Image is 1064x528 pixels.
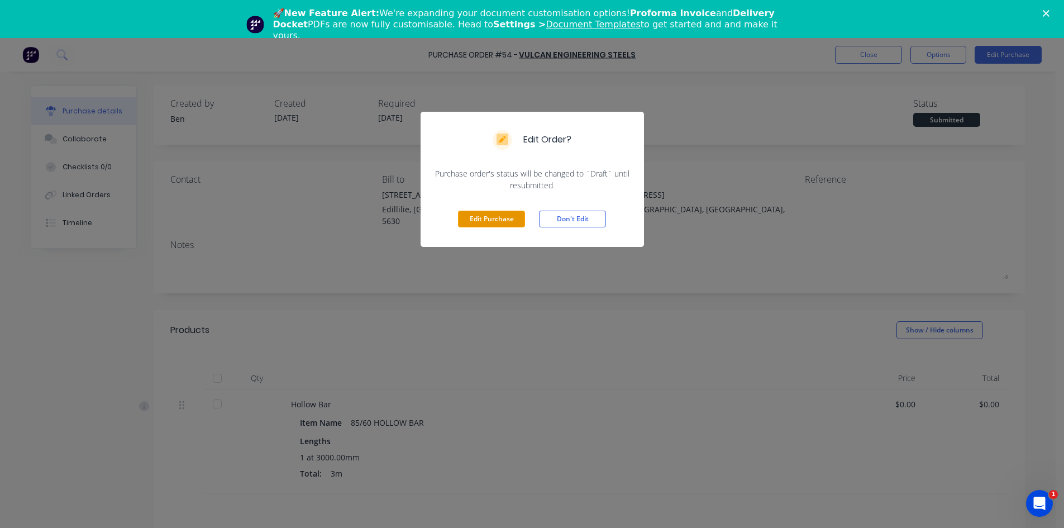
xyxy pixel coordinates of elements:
[546,19,640,30] a: Document Templates
[284,8,380,18] b: New Feature Alert:
[458,211,525,227] button: Edit Purchase
[273,8,800,41] div: 🚀 We're expanding your document customisation options! and PDFs are now fully customisable. Head ...
[273,8,775,30] b: Delivery Docket
[1043,10,1054,17] div: Close
[539,211,606,227] button: Don't Edit
[246,16,264,34] img: Profile image for Team
[421,168,644,191] div: Purchase order's status will be changed to `Draft` until resubmitted.
[1049,490,1058,499] span: 1
[1026,490,1053,517] iframe: Intercom live chat
[523,133,571,146] div: Edit Order?
[493,19,641,30] b: Settings >
[630,8,716,18] b: Proforma Invoice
